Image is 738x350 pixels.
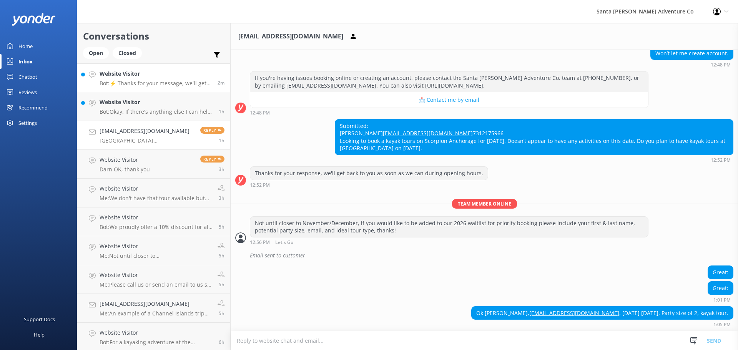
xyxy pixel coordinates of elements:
[77,236,230,265] a: Website VisitorMe:Not until closer to November/December, if you would like to be added to our 202...
[100,328,213,337] h4: Website Visitor
[250,217,648,237] div: Not until closer to November/December, if you would like to be added to our 2026 waitlist for pri...
[83,48,113,57] a: Open
[250,111,270,115] strong: 12:48 PM
[113,47,142,59] div: Closed
[100,127,194,135] h4: [EMAIL_ADDRESS][DOMAIN_NAME]
[250,249,733,262] div: Email sent to customer
[18,115,37,131] div: Settings
[77,207,230,236] a: Website VisitorBot:We proudly offer a 10% discount for all veterans and active military service m...
[100,137,194,144] p: [GEOGRAPHIC_DATA][PERSON_NAME], [EMAIL_ADDRESS][DOMAIN_NAME], [DATE] [DATE], Party size of 2, kay...
[100,252,212,259] p: Me: Not until closer to November/December, if you would like to be added to our 2026 waitlist for...
[113,48,146,57] a: Closed
[219,339,224,345] span: Oct 14 2025 08:47am (UTC -07:00) America/Tijuana
[650,62,733,67] div: Oct 14 2025 12:48pm (UTC -07:00) America/Tijuana
[200,156,224,163] span: Reply
[219,310,224,317] span: Oct 14 2025 08:51am (UTC -07:00) America/Tijuana
[708,282,733,295] div: Great:
[24,312,55,327] div: Support Docs
[472,307,733,320] div: Ok [PERSON_NAME], , [DATE] [DATE], Party size of 2, kayak tour.
[100,98,213,106] h4: Website Visitor
[219,108,224,115] span: Oct 14 2025 01:27pm (UTC -07:00) America/Tijuana
[100,80,212,87] p: Bot: ⚡ Thanks for your message, we'll get back to you as soon as we can. You're also welcome to k...
[77,265,230,294] a: Website VisitorMe:Please call us or send an email to us so we can look into this situation and se...
[83,29,224,43] h2: Conversations
[708,266,733,279] div: Great:
[100,195,212,202] p: Me: We don't have that tour available but we do have the adventure tour (2.5 hours) open, do you ...
[219,252,224,259] span: Oct 14 2025 08:58am (UTC -07:00) America/Tijuana
[34,327,45,342] div: Help
[100,108,213,115] p: Bot: Okay: If there's anything else I can help with, let me know!
[250,240,270,245] strong: 12:56 PM
[711,158,731,163] strong: 12:52 PM
[77,179,230,207] a: Website VisitorMe:We don't have that tour available but we do have the adventure tour (2.5 hours)...
[250,182,488,187] div: Oct 14 2025 12:52pm (UTC -07:00) America/Tijuana
[100,166,150,173] p: Darn OK, thank you
[18,85,37,100] div: Reviews
[250,183,270,187] strong: 12:52 PM
[711,63,731,67] strong: 12:48 PM
[18,69,37,85] div: Chatbot
[383,129,473,137] a: [EMAIL_ADDRESS][DOMAIN_NAME]
[219,281,224,288] span: Oct 14 2025 08:52am (UTC -07:00) America/Tijuana
[77,121,230,150] a: [EMAIL_ADDRESS][DOMAIN_NAME][GEOGRAPHIC_DATA][PERSON_NAME], [EMAIL_ADDRESS][DOMAIN_NAME], [DATE] ...
[452,199,517,209] span: Team member online
[219,224,224,230] span: Oct 14 2025 09:31am (UTC -07:00) America/Tijuana
[100,300,212,308] h4: [EMAIL_ADDRESS][DOMAIN_NAME]
[218,80,224,86] span: Oct 14 2025 02:48pm (UTC -07:00) America/Tijuana
[100,156,150,164] h4: Website Visitor
[250,167,488,180] div: Thanks for your response, we'll get back to you as soon as we can during opening hours.
[335,119,733,155] div: Submitted: [PERSON_NAME] 7312175966 Looking to book a kayak tours on Scorpion Anchorage for [DATE...
[235,249,733,262] div: 2025-10-14T20:00:21.065
[651,47,733,60] div: Won’t let me create account.
[12,13,56,26] img: yonder-white-logo.png
[335,157,733,163] div: Oct 14 2025 12:52pm (UTC -07:00) America/Tijuana
[100,271,212,279] h4: Website Visitor
[100,339,213,346] p: Bot: For a kayaking adventure at the [GEOGRAPHIC_DATA], you can join one of our tours on [GEOGRAP...
[83,47,109,59] div: Open
[471,322,733,327] div: Oct 14 2025 01:05pm (UTC -07:00) America/Tijuana
[708,297,733,302] div: Oct 14 2025 01:01pm (UTC -07:00) America/Tijuana
[100,70,212,78] h4: Website Visitor
[18,100,48,115] div: Recommend
[250,71,648,92] div: If you're having issues booking online or creating an account, please contact the Santa [PERSON_N...
[77,92,230,121] a: Website VisitorBot:Okay: If there's anything else I can help with, let me know!1h
[219,195,224,201] span: Oct 14 2025 11:10am (UTC -07:00) America/Tijuana
[713,322,731,327] strong: 1:05 PM
[250,239,648,245] div: Oct 14 2025 12:56pm (UTC -07:00) America/Tijuana
[250,92,648,108] button: 📩 Contact me by email
[100,310,212,317] p: Me: An example of a Channel Islands trip with 4 adults and 1 child for the ferry and a discovery ...
[77,63,230,92] a: Website VisitorBot:⚡ Thanks for your message, we'll get back to you as soon as we can. You're als...
[77,294,230,323] a: [EMAIL_ADDRESS][DOMAIN_NAME]Me:An example of a Channel Islands trip with 4 adults and 1 child for...
[100,184,212,193] h4: Website Visitor
[200,127,224,134] span: Reply
[529,309,619,317] a: [EMAIL_ADDRESS][DOMAIN_NAME]
[219,166,224,173] span: Oct 14 2025 11:14am (UTC -07:00) America/Tijuana
[100,213,213,222] h4: Website Visitor
[100,242,212,250] h4: Website Visitor
[77,150,230,179] a: Website VisitorDarn OK, thank youReply3h
[250,110,648,115] div: Oct 14 2025 12:48pm (UTC -07:00) America/Tijuana
[275,240,293,245] span: Let's Go
[18,54,33,69] div: Inbox
[18,38,33,54] div: Home
[238,32,343,41] h3: [EMAIL_ADDRESS][DOMAIN_NAME]
[100,281,212,288] p: Me: Please call us or send an email to us so we can look into this situation and see what we can do!
[100,224,213,231] p: Bot: We proudly offer a 10% discount for all veterans and active military service members. To boo...
[219,137,224,144] span: Oct 14 2025 01:05pm (UTC -07:00) America/Tijuana
[713,298,731,302] strong: 1:01 PM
